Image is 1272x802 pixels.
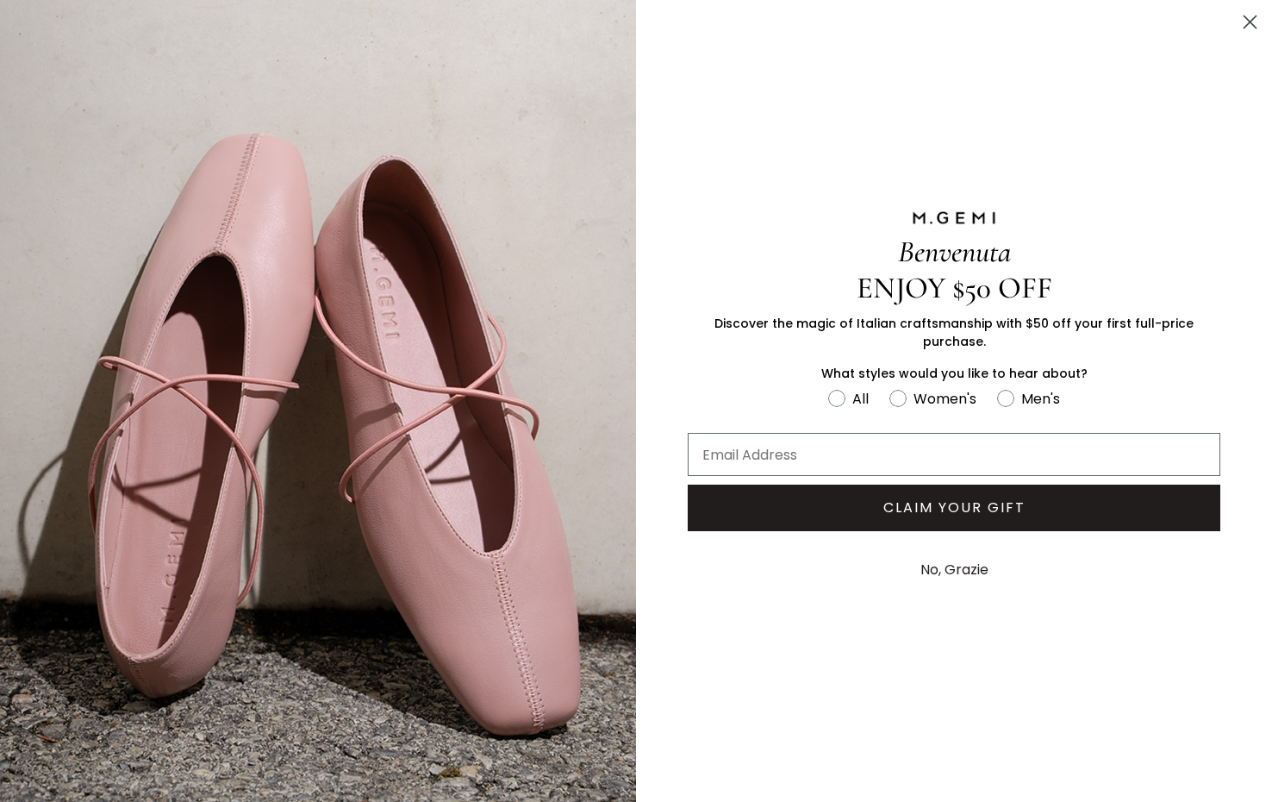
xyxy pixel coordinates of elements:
[912,548,997,592] button: No, Grazie
[911,210,997,226] img: M.GEMI
[714,315,1194,350] span: Discover the magic of Italian craftsmanship with $50 off your first full-price purchase.
[688,485,1220,531] button: CLAIM YOUR GIFT
[1235,7,1265,37] button: Close dialog
[857,270,1052,306] span: ENJOY $50 OFF
[852,388,869,410] div: All
[688,433,1220,476] input: Email Address
[1021,388,1060,410] div: Men's
[898,234,1011,270] span: Benvenuta
[913,388,976,410] div: Women's
[821,365,1088,382] span: What styles would you like to hear about?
